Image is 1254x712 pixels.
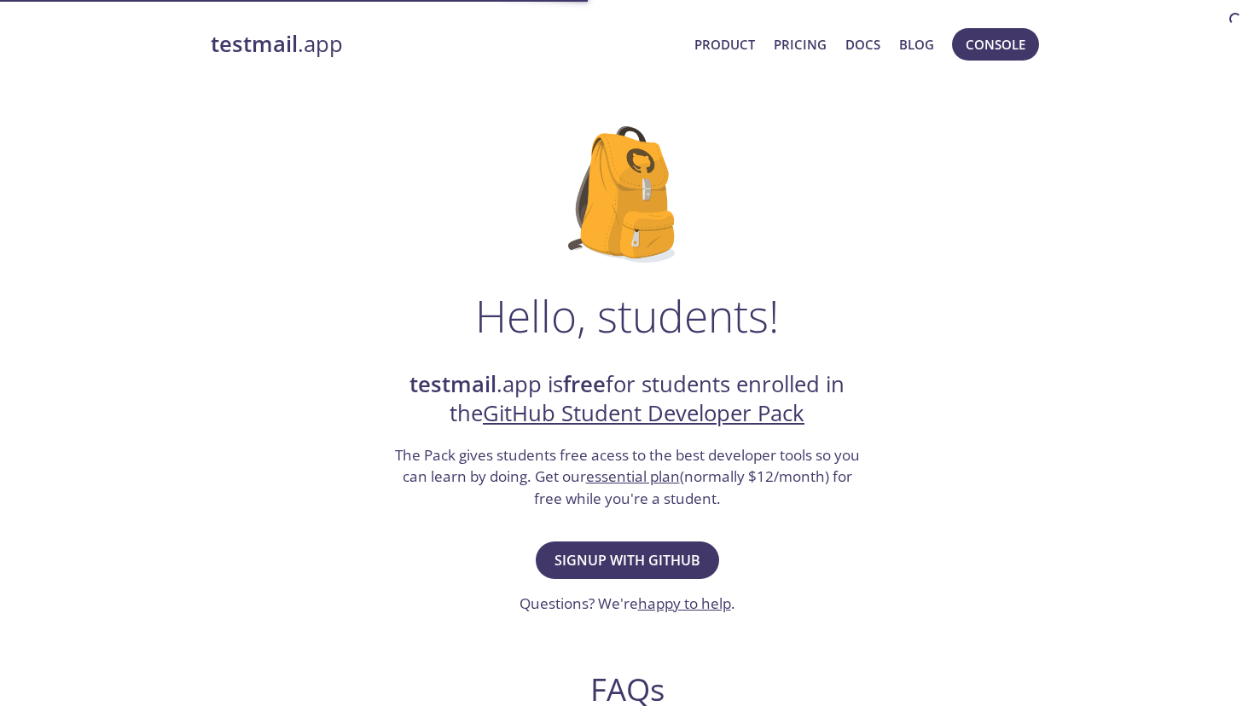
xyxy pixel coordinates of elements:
h3: The Pack gives students free acess to the best developer tools so you can learn by doing. Get our... [392,444,862,510]
a: Product [694,33,755,55]
h1: Hello, students! [475,290,779,341]
h3: Questions? We're . [520,593,735,615]
a: GitHub Student Developer Pack [483,398,804,428]
a: Docs [845,33,880,55]
button: Console [952,28,1039,61]
a: Pricing [774,33,827,55]
strong: testmail [409,369,496,399]
a: testmail.app [211,30,681,59]
h2: FAQs [299,670,955,709]
a: Blog [899,33,934,55]
span: Console [966,33,1025,55]
strong: testmail [211,29,298,59]
button: Signup with GitHub [536,541,719,579]
span: Signup with GitHub [554,548,700,572]
img: github-student-backpack.png [568,126,687,263]
a: happy to help [638,593,731,613]
strong: free [563,369,606,399]
h2: .app is for students enrolled in the [392,370,862,429]
a: essential plan [586,466,680,486]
